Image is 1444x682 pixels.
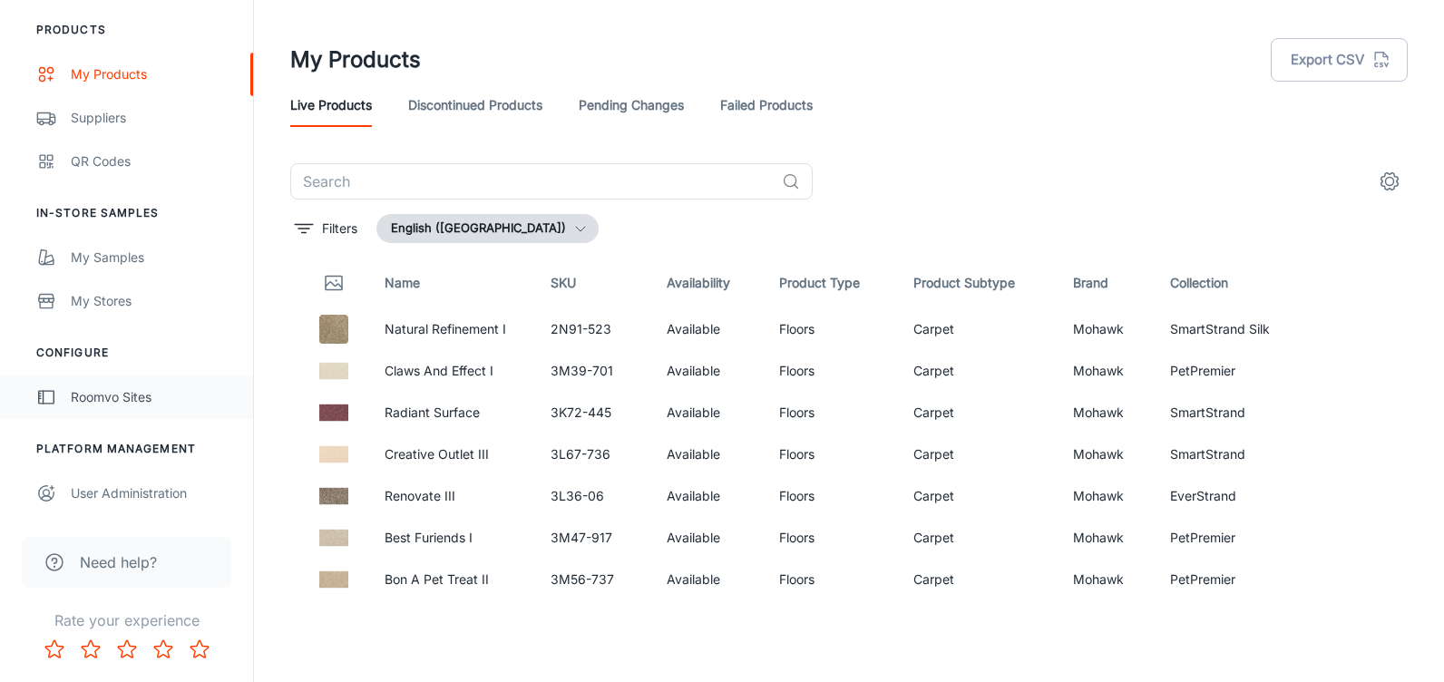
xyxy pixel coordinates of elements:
td: SmartStrand [1156,434,1312,475]
a: Creative Outlet III [385,446,489,462]
td: Mohawk [1059,392,1156,434]
td: Carpet [899,350,1059,392]
button: Rate 3 star [109,631,145,667]
h1: My Products [290,44,421,76]
td: EverStrand [1156,475,1312,517]
td: 3M56-737 [536,559,652,600]
input: Search [290,163,775,200]
th: Product Subtype [899,258,1059,308]
a: Renovate III [385,488,455,503]
td: PetPremier [1156,350,1312,392]
td: Floors [765,350,899,392]
td: 2N91-523 [536,308,652,350]
td: Floors [765,475,899,517]
td: Carpet [899,308,1059,350]
td: Mohawk [1059,308,1156,350]
a: Pending Changes [579,83,684,127]
a: Best Furiends I [385,530,473,545]
td: Available [652,350,765,392]
th: Collection [1156,258,1312,308]
th: Brand [1059,258,1156,308]
td: Mohawk [1059,434,1156,475]
td: Carpet [899,559,1059,600]
td: Available [652,517,765,559]
td: Floors [765,517,899,559]
td: Carpet [899,517,1059,559]
td: 3K72-445 [536,392,652,434]
td: Carpet [899,392,1059,434]
td: Available [652,559,765,600]
td: Mohawk [1059,559,1156,600]
a: Failed Products [720,83,813,127]
td: Available [652,392,765,434]
td: 3L36-06 [536,475,652,517]
a: Discontinued Products [408,83,542,127]
div: My Samples [71,248,235,268]
td: Mohawk [1059,517,1156,559]
button: filter [290,214,362,243]
th: Name [370,258,536,308]
td: Available [652,434,765,475]
div: QR Codes [71,151,235,171]
th: SKU [536,258,652,308]
button: Export CSV [1271,38,1408,82]
td: 3M47-917 [536,517,652,559]
button: settings [1371,163,1408,200]
td: Floors [765,559,899,600]
td: Mohawk [1059,475,1156,517]
button: Rate 4 star [145,631,181,667]
button: Rate 2 star [73,631,109,667]
a: Live Products [290,83,372,127]
td: PetPremier [1156,517,1312,559]
td: Carpet [899,434,1059,475]
span: Need help? [80,551,157,573]
td: Floors [765,308,899,350]
div: Roomvo Sites [71,387,235,407]
td: 3M39-701 [536,350,652,392]
td: SmartStrand Silk [1156,308,1312,350]
td: Available [652,308,765,350]
td: PetPremier [1156,559,1312,600]
td: SmartStrand [1156,392,1312,434]
div: My Stores [71,291,235,311]
td: Floors [765,434,899,475]
th: Product Type [765,258,899,308]
p: Filters [322,219,357,239]
a: Bon A Pet Treat II [385,571,489,587]
svg: Thumbnail [323,272,345,294]
a: Natural Refinement I [385,321,506,336]
th: Availability [652,258,765,308]
button: Rate 1 star [36,631,73,667]
a: Claws And Effect I [385,363,493,378]
td: 3L67-736 [536,434,652,475]
td: Carpet [899,475,1059,517]
td: Available [652,475,765,517]
button: Rate 5 star [181,631,218,667]
div: My Products [71,64,235,84]
div: User Administration [71,483,235,503]
div: Suppliers [71,108,235,128]
p: Rate your experience [15,609,239,631]
button: English ([GEOGRAPHIC_DATA]) [376,214,599,243]
td: Floors [765,392,899,434]
td: Mohawk [1059,350,1156,392]
a: Radiant Surface [385,404,480,420]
